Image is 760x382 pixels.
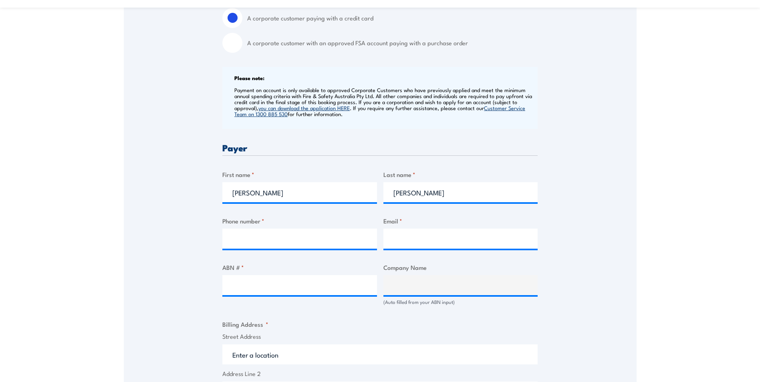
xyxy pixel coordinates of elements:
[383,298,538,306] div: (Auto filled from your ABN input)
[234,104,525,117] a: Customer Service Team on 1300 885 530
[222,320,268,329] legend: Billing Address
[258,104,350,111] a: you can download the application HERE
[234,74,264,82] b: Please note:
[234,87,536,117] p: Payment on account is only available to approved Corporate Customers who have previously applied ...
[383,216,538,225] label: Email
[222,369,538,378] label: Address Line 2
[222,143,538,152] h3: Payer
[383,263,538,272] label: Company Name
[222,344,538,364] input: Enter a location
[222,170,377,179] label: First name
[383,170,538,179] label: Last name
[247,8,538,28] label: A corporate customer paying with a credit card
[247,33,538,53] label: A corporate customer with an approved FSA account paying with a purchase order
[222,216,377,225] label: Phone number
[222,332,538,341] label: Street Address
[222,263,377,272] label: ABN #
